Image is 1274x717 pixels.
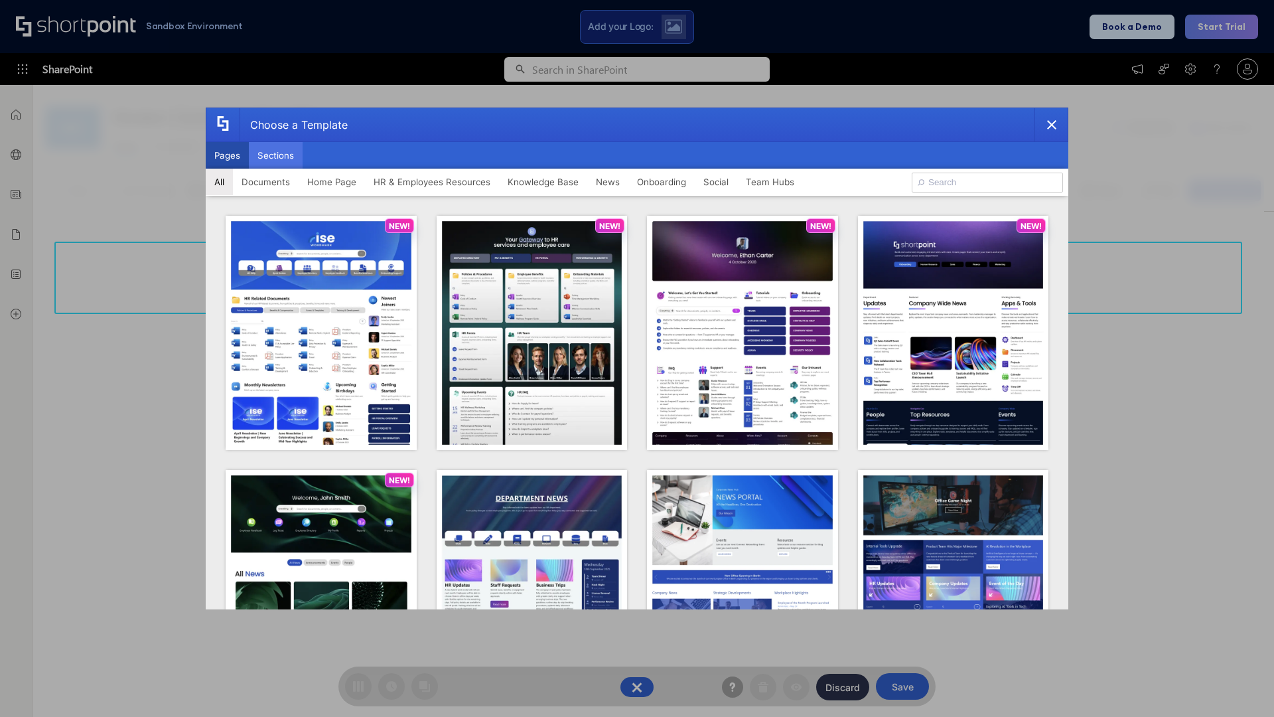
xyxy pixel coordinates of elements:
[206,142,249,169] button: Pages
[810,221,831,231] p: NEW!
[240,108,348,141] div: Choose a Template
[206,108,1068,609] div: template selector
[587,169,628,195] button: News
[249,142,303,169] button: Sections
[1021,221,1042,231] p: NEW!
[365,169,499,195] button: HR & Employees Resources
[695,169,737,195] button: Social
[206,169,233,195] button: All
[1208,653,1274,717] iframe: Chat Widget
[912,173,1063,193] input: Search
[389,475,410,485] p: NEW!
[299,169,365,195] button: Home Page
[499,169,587,195] button: Knowledge Base
[233,169,299,195] button: Documents
[737,169,803,195] button: Team Hubs
[599,221,620,231] p: NEW!
[389,221,410,231] p: NEW!
[628,169,695,195] button: Onboarding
